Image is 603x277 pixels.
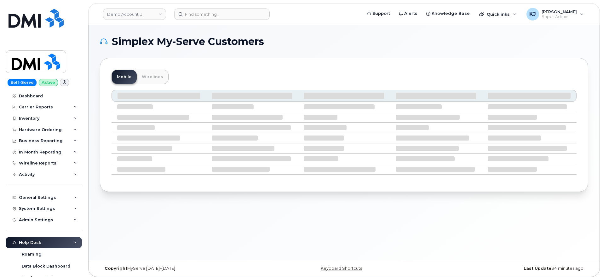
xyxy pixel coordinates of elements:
[112,37,264,46] span: Simplex My-Serve Customers
[321,266,362,271] a: Keyboard Shortcuts
[112,70,137,84] a: Mobile
[100,266,263,271] div: MyServe [DATE]–[DATE]
[524,266,551,271] strong: Last Update
[105,266,127,271] strong: Copyright
[137,70,168,84] a: Wirelines
[425,266,588,271] div: 34 minutes ago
